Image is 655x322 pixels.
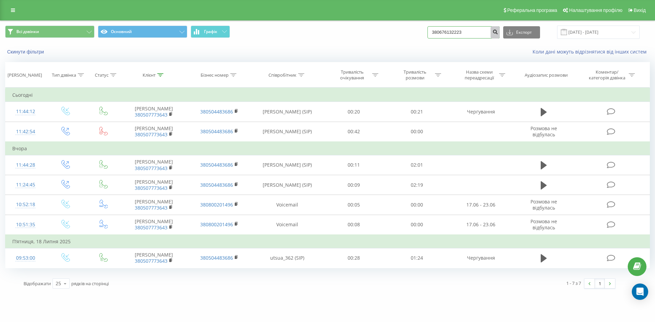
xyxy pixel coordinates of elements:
[322,155,385,175] td: 00:11
[121,195,187,215] td: [PERSON_NAME]
[530,198,557,211] span: Розмова не відбулась
[385,155,448,175] td: 02:01
[98,26,187,38] button: Основний
[12,251,39,265] div: 09:53:00
[200,108,233,115] a: 380504483686
[52,72,76,78] div: Тип дзвінка
[427,26,500,39] input: Пошук за номером
[322,122,385,142] td: 00:42
[135,204,168,211] a: 380507773643
[135,258,168,264] a: 380507773643
[5,26,94,38] button: Всі дзвінки
[448,215,514,235] td: 17.06 - 23.06
[5,235,650,248] td: П’ятниця, 18 Липня 2025
[200,255,233,261] a: 380504483686
[322,175,385,195] td: 00:09
[12,178,39,191] div: 11:24:45
[191,26,230,38] button: Графік
[121,122,187,142] td: [PERSON_NAME]
[12,218,39,231] div: 10:51:35
[634,7,646,13] span: Вихід
[448,248,514,268] td: Чергування
[135,185,168,191] a: 380507773643
[200,182,233,188] a: 380504483686
[16,29,39,34] span: Всі дзвінки
[121,102,187,122] td: [PERSON_NAME]
[12,125,39,138] div: 11:42:54
[200,201,233,208] a: 380800201496
[252,155,322,175] td: [PERSON_NAME] (SIP)
[252,215,322,235] td: Voicemail
[461,69,497,81] div: Назва схеми переадресації
[5,142,650,155] td: Вчора
[95,72,108,78] div: Статус
[268,72,296,78] div: Співробітник
[533,48,650,55] a: Коли дані можуть відрізнятися вiд інших систем
[385,195,448,215] td: 00:00
[204,29,217,34] span: Графік
[525,72,568,78] div: Аудіозапис розмови
[201,72,229,78] div: Бізнес номер
[397,69,433,81] div: Тривалість розмови
[503,26,540,39] button: Експорт
[587,69,627,81] div: Коментар/категорія дзвінка
[530,218,557,231] span: Розмова не відбулась
[24,280,51,287] span: Відображати
[143,72,156,78] div: Клієнт
[135,131,168,138] a: 380507773643
[12,105,39,118] div: 11:44:12
[252,175,322,195] td: [PERSON_NAME] (SIP)
[135,165,168,171] a: 380507773643
[200,128,233,135] a: 380504483686
[322,248,385,268] td: 00:28
[595,279,605,288] a: 1
[252,195,322,215] td: Voicemail
[448,102,514,122] td: Чергування
[322,195,385,215] td: 00:05
[252,248,322,268] td: utsua_362 (SIP)
[71,280,109,287] span: рядків на сторінці
[569,7,622,13] span: Налаштування профілю
[385,215,448,235] td: 00:00
[252,102,322,122] td: [PERSON_NAME] (SIP)
[12,198,39,211] div: 10:52:18
[121,215,187,235] td: [PERSON_NAME]
[56,280,61,287] div: 25
[252,122,322,142] td: [PERSON_NAME] (SIP)
[121,155,187,175] td: [PERSON_NAME]
[448,195,514,215] td: 17.06 - 23.06
[334,69,370,81] div: Тривалість очікування
[121,175,187,195] td: [PERSON_NAME]
[632,283,648,300] div: Open Intercom Messenger
[385,122,448,142] td: 00:00
[5,49,47,55] button: Скинути фільтри
[530,125,557,138] span: Розмова не відбулась
[12,158,39,172] div: 11:44:28
[566,280,581,287] div: 1 - 7 з 7
[385,102,448,122] td: 00:21
[5,88,650,102] td: Сьогодні
[135,111,168,118] a: 380507773643
[121,248,187,268] td: [PERSON_NAME]
[200,162,233,168] a: 380504483686
[8,72,42,78] div: [PERSON_NAME]
[322,215,385,235] td: 00:08
[385,248,448,268] td: 01:24
[322,102,385,122] td: 00:20
[135,224,168,231] a: 380507773643
[507,7,557,13] span: Реферальна програма
[385,175,448,195] td: 02:19
[200,221,233,228] a: 380800201496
